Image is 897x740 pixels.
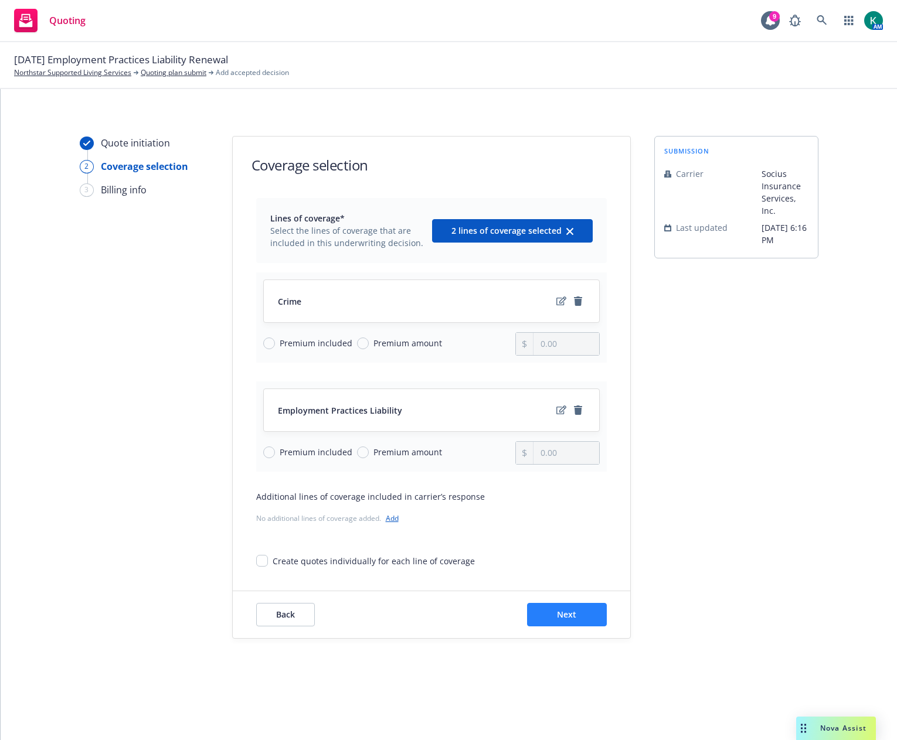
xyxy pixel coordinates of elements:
[256,490,607,503] div: Additional lines of coverage included in carrier’s response
[278,295,301,308] span: Crime
[664,146,709,156] span: submission
[280,446,352,458] span: Premium included
[141,67,206,78] a: Quoting plan submit
[432,219,593,243] button: 2 lines of coverage selectedclear selection
[864,11,883,30] img: photo
[216,67,289,78] span: Add accepted decision
[270,212,425,224] span: Lines of coverage*
[278,404,402,417] span: Employment Practices Liability
[555,294,569,308] a: edit
[837,9,861,32] a: Switch app
[357,446,369,458] input: Premium amount
[820,723,867,733] span: Nova Assist
[762,221,808,246] span: [DATE] 6:16 PM
[762,168,808,217] span: Socius Insurance Services, Inc.
[386,513,399,523] a: Add
[571,403,585,417] a: remove
[373,446,442,458] span: Premium amount
[101,159,188,173] div: Coverage selection
[566,228,573,235] svg: clear selection
[273,555,475,567] div: Create quotes individually for each line of coverage
[49,16,86,25] span: Quoting
[796,717,876,740] button: Nova Assist
[555,403,569,417] a: edit
[14,67,131,78] a: Northstar Supported Living Services
[534,442,599,464] input: 0.00
[9,4,90,37] a: Quoting
[276,609,295,620] span: Back
[256,603,315,626] button: Back
[571,294,585,308] a: remove
[810,9,834,32] a: Search
[80,160,94,173] div: 2
[80,183,94,197] div: 3
[557,609,576,620] span: Next
[451,225,562,236] span: 2 lines of coverage selected
[14,52,228,67] span: [DATE] Employment Practices Liability Renewal
[783,9,807,32] a: Report a Bug
[534,333,599,355] input: 0.00
[373,337,442,349] span: Premium amount
[676,168,704,180] span: Carrier
[270,224,425,249] span: Select the lines of coverage that are included in this underwriting decision.
[796,717,811,740] div: Drag to move
[769,9,780,20] div: 9
[263,446,275,458] input: Premium included
[357,337,369,349] input: Premium amount
[101,183,147,197] div: Billing info
[263,337,275,349] input: Premium included
[676,221,728,234] span: Last updated
[280,337,352,349] span: Premium included
[101,136,170,150] div: Quote initiation
[256,512,607,524] div: No additional lines of coverage added.
[252,155,368,175] h1: Coverage selection
[527,603,607,626] button: Next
